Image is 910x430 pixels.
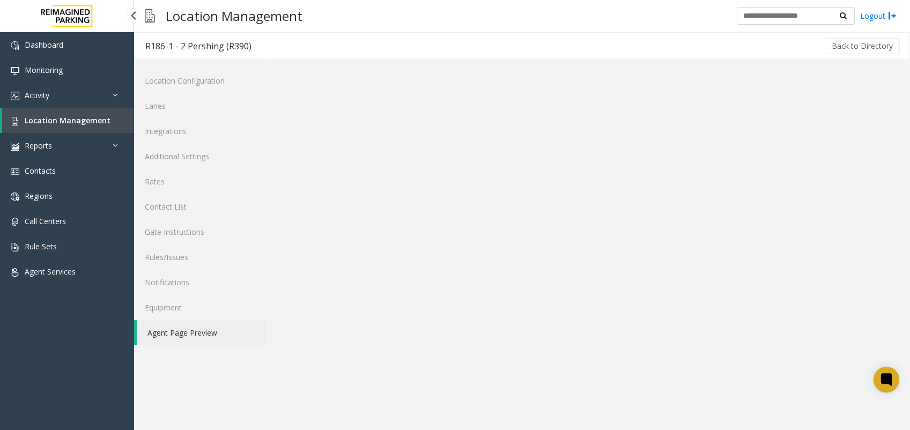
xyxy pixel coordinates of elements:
[25,191,53,201] span: Regions
[25,140,52,151] span: Reports
[134,93,268,118] a: Lanes
[860,10,897,21] a: Logout
[25,40,63,50] span: Dashboard
[11,41,19,50] img: 'icon'
[11,243,19,251] img: 'icon'
[25,216,66,226] span: Call Centers
[25,241,57,251] span: Rule Sets
[11,142,19,151] img: 'icon'
[25,65,63,75] span: Monitoring
[888,10,897,21] img: logout
[11,192,19,201] img: 'icon'
[11,66,19,75] img: 'icon'
[2,108,134,133] a: Location Management
[11,218,19,226] img: 'icon'
[137,320,268,345] a: Agent Page Preview
[134,68,268,93] a: Location Configuration
[145,39,251,53] div: R186-1 - 2 Pershing (R390)
[145,3,155,29] img: pageIcon
[11,117,19,125] img: 'icon'
[11,92,19,100] img: 'icon'
[11,268,19,277] img: 'icon'
[25,115,110,125] span: Location Management
[134,244,268,270] a: Rules/Issues
[25,166,56,176] span: Contacts
[134,219,268,244] a: Gate Instructions
[134,144,268,169] a: Additional Settings
[160,3,308,29] h3: Location Management
[11,167,19,176] img: 'icon'
[134,270,268,295] a: Notifications
[134,169,268,194] a: Rates
[25,90,49,100] span: Activity
[134,194,268,219] a: Contact List
[134,295,268,320] a: Equipment
[825,38,900,54] button: Back to Directory
[134,118,268,144] a: Integrations
[25,266,76,277] span: Agent Services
